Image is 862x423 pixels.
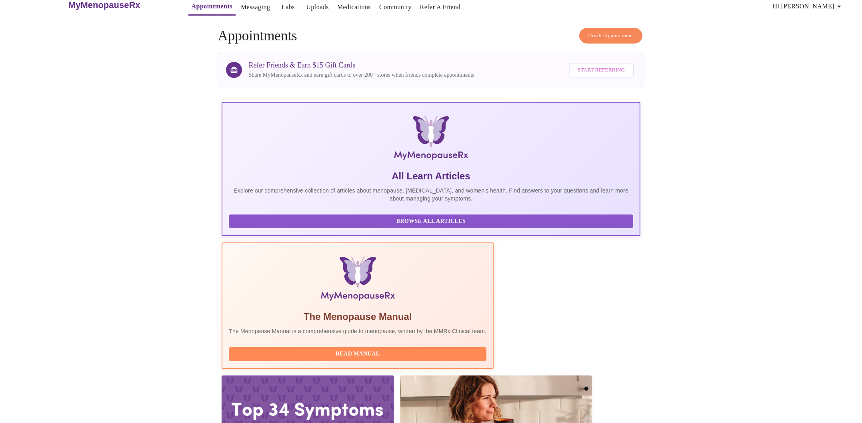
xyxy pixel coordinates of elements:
a: Refer a Friend [420,2,461,13]
span: Browse All Articles [237,216,625,226]
a: Uploads [306,2,329,13]
h5: The Menopause Manual [229,310,486,323]
button: Create Appointment [579,28,642,44]
p: Explore our comprehensive collection of articles about menopause, [MEDICAL_DATA], and women's hea... [229,187,633,203]
a: Medications [337,2,371,13]
a: Labs [282,2,295,13]
button: Read Manual [229,347,486,361]
a: Appointments [192,1,232,12]
a: Read Manual [229,350,488,357]
p: Share MyMenopauseRx and earn gift cards to over 200+ stores when friends complete appointments [248,71,474,79]
img: MyMenopauseRx Logo [292,115,570,163]
h3: Refer Friends & Earn $15 Gift Cards [248,61,474,70]
h4: Appointments [218,28,644,44]
span: Hi [PERSON_NAME] [773,1,844,12]
span: Create Appointment [588,31,633,40]
img: Menopause Manual [270,256,446,304]
a: Community [379,2,412,13]
button: Start Referring [569,63,634,77]
h5: All Learn Articles [229,170,633,183]
a: Messaging [241,2,270,13]
a: Browse All Articles [229,217,635,224]
p: The Menopause Manual is a comprehensive guide to menopause, written by the MMRx Clinical team. [229,327,486,335]
span: Read Manual [237,349,478,359]
button: Browse All Articles [229,214,633,228]
span: Start Referring [578,66,625,75]
a: Start Referring [567,59,636,81]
